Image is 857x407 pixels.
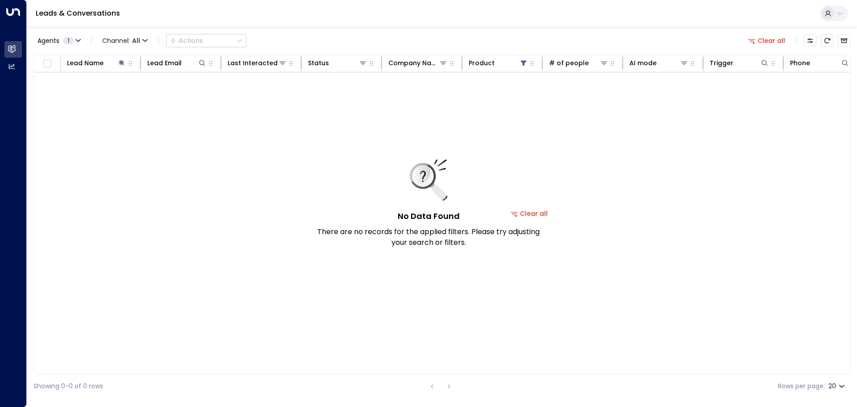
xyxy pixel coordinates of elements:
[99,34,151,47] button: Channel:All
[67,58,104,68] div: Lead Name
[388,58,448,68] div: Company Name
[166,34,246,47] div: Button group with a nested menu
[147,58,182,68] div: Lead Email
[838,34,850,47] button: Archived Leads
[147,58,207,68] div: Lead Email
[37,38,59,44] span: Agents
[63,37,74,44] span: 1
[629,58,657,68] div: AI mode
[99,34,151,47] span: Channel:
[228,58,278,68] div: Last Interacted
[308,58,367,68] div: Status
[469,58,495,68] div: Product
[426,381,455,392] nav: pagination navigation
[804,34,816,47] button: Customize
[132,37,140,44] span: All
[42,58,53,69] span: Toggle select all
[33,382,103,391] div: Showing 0-0 of 0 rows
[36,8,120,18] a: Leads & Conversations
[388,58,439,68] div: Company Name
[710,58,769,68] div: Trigger
[549,58,589,68] div: # of people
[228,58,287,68] div: Last Interacted
[67,58,126,68] div: Lead Name
[308,58,329,68] div: Status
[33,34,84,47] button: Agents1
[828,380,847,393] div: 20
[821,34,833,47] span: Refresh
[745,34,789,47] button: Clear all
[317,227,540,248] p: There are no records for the applied filters. Please try adjusting your search or filters.
[778,382,825,391] label: Rows per page:
[629,58,689,68] div: AI mode
[166,34,246,47] button: Actions
[710,58,733,68] div: Trigger
[790,58,810,68] div: Phone
[170,37,203,45] div: Actions
[469,58,528,68] div: Product
[398,210,460,222] h5: No Data Found
[790,58,849,68] div: Phone
[549,58,608,68] div: # of people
